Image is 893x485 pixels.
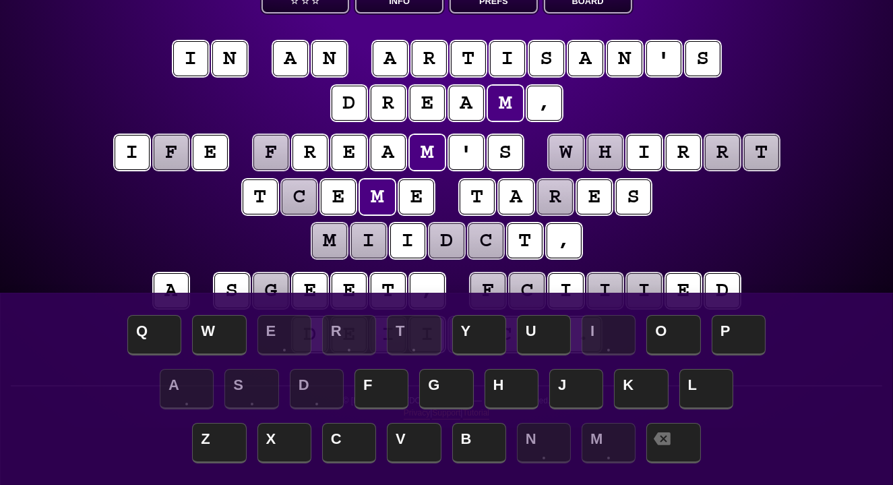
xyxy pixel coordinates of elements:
[321,179,356,215] puzzle-tile: e
[712,315,766,355] span: P
[568,41,603,76] puzzle-tile: a
[173,41,208,76] puzzle-tile: i
[577,179,612,215] puzzle-tile: e
[646,41,681,76] puzzle-tile: '
[160,369,214,409] span: A
[507,223,543,258] puzzle-tile: t
[527,86,562,121] puzzle-tile: ,
[460,179,495,215] puzzle-tile: t
[371,86,406,121] puzzle-tile: r
[616,179,651,215] puzzle-tile: s
[614,369,668,409] span: K
[355,369,408,409] span: F
[485,369,538,409] span: H
[351,223,386,258] puzzle-tile: i
[371,273,406,308] puzzle-tile: t
[253,135,288,170] puzzle-tile: f
[517,315,571,355] span: U
[468,223,503,258] puzzle-tile: c
[154,273,189,308] puzzle-tile: a
[627,273,662,308] puzzle-tile: i
[373,41,408,76] puzzle-tile: a
[290,369,344,409] span: D
[549,369,603,409] span: J
[332,135,367,170] puzzle-tile: e
[253,273,288,308] puzzle-tile: g
[449,86,484,121] puzzle-tile: a
[449,135,484,170] puzzle-tile: '
[490,41,525,76] puzzle-tile: i
[292,273,328,308] puzzle-tile: e
[332,273,367,308] puzzle-tile: e
[549,135,584,170] puzzle-tile: w
[243,179,278,215] puzzle-tile: t
[257,315,311,355] span: E
[488,135,523,170] puzzle-tile: s
[387,315,441,355] span: T
[517,423,571,463] span: N
[549,273,584,308] puzzle-tile: i
[332,86,367,121] puzzle-tile: d
[470,273,505,308] puzzle-tile: f
[410,273,445,308] puzzle-tile: ,
[410,135,445,170] puzzle-tile: m
[588,273,623,308] puzzle-tile: i
[510,273,545,308] puzzle-tile: c
[192,315,246,355] span: W
[193,135,228,170] puzzle-tile: e
[212,41,247,76] puzzle-tile: n
[499,179,534,215] puzzle-tile: a
[646,315,700,355] span: O
[419,369,473,409] span: G
[360,179,395,215] puzzle-tile: m
[322,315,376,355] span: R
[282,179,317,215] puzzle-tile: c
[154,135,189,170] puzzle-tile: f
[115,135,150,170] puzzle-tile: i
[429,223,464,258] puzzle-tile: d
[488,86,523,121] puzzle-tile: m
[666,135,701,170] puzzle-tile: r
[538,179,573,215] puzzle-tile: r
[705,273,740,308] puzzle-tile: d
[371,135,406,170] puzzle-tile: a
[582,423,636,463] span: M
[451,41,486,76] puzzle-tile: t
[452,423,506,463] span: B
[214,273,249,308] puzzle-tile: s
[607,41,642,76] puzzle-tile: n
[127,315,181,355] span: Q
[705,135,740,170] puzzle-tile: r
[192,423,246,463] span: Z
[224,369,278,409] span: S
[666,273,701,308] puzzle-tile: e
[322,423,376,463] span: C
[390,223,425,258] puzzle-tile: i
[312,41,347,76] puzzle-tile: n
[410,86,445,121] puzzle-tile: e
[399,179,434,215] puzzle-tile: e
[679,369,733,409] span: L
[588,135,623,170] puzzle-tile: h
[273,41,308,76] puzzle-tile: a
[387,423,441,463] span: V
[547,223,582,258] puzzle-tile: ,
[529,41,564,76] puzzle-tile: s
[627,135,662,170] puzzle-tile: i
[257,423,311,463] span: X
[744,135,779,170] puzzle-tile: t
[452,315,506,355] span: Y
[685,41,720,76] puzzle-tile: s
[312,223,347,258] puzzle-tile: m
[412,41,447,76] puzzle-tile: r
[292,135,328,170] puzzle-tile: r
[582,315,636,355] span: I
